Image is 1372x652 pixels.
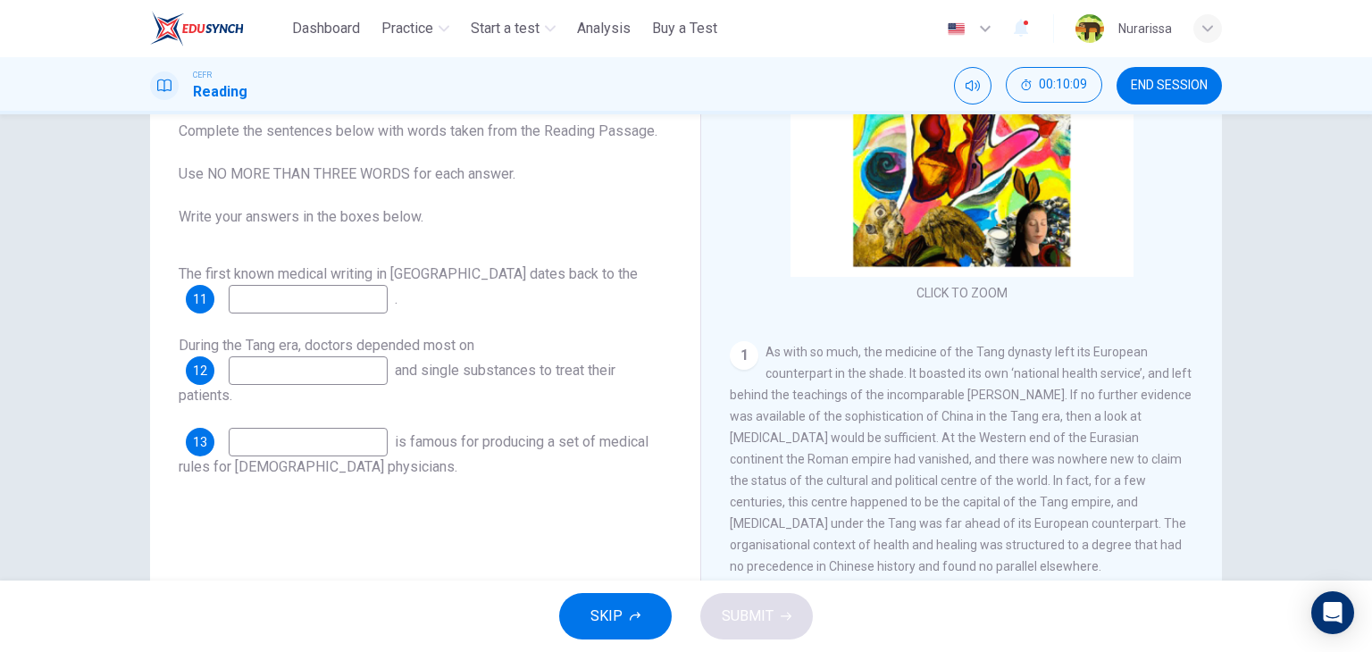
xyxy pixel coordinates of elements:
button: SKIP [559,593,672,639]
button: Analysis [570,13,638,45]
span: As with so much, the medicine of the Tang dynasty left its European counterpart in the shade. It ... [730,345,1192,573]
img: Profile picture [1075,14,1104,43]
span: 12 [193,364,207,377]
div: Open Intercom Messenger [1311,591,1354,634]
span: Buy a Test [652,18,717,39]
a: ELTC logo [150,11,285,46]
span: SKIP [590,604,623,629]
span: 11 [193,293,207,305]
div: 1 [730,341,758,370]
span: CEFR [193,69,212,81]
span: Practice [381,18,433,39]
span: Start a test [471,18,540,39]
span: Dashboard [292,18,360,39]
h1: Reading [193,81,247,103]
div: Hide [1006,67,1102,104]
button: Buy a Test [645,13,724,45]
button: 00:10:09 [1006,67,1102,103]
span: During the Tang era, doctors depended most on [179,337,474,354]
span: The first known medical writing in [GEOGRAPHIC_DATA] dates back to the [179,265,638,282]
span: 13 [193,436,207,448]
span: END SESSION [1131,79,1208,93]
span: Analysis [577,18,631,39]
div: Mute [954,67,991,104]
img: ELTC logo [150,11,244,46]
div: Nurarissa [1118,18,1172,39]
button: END SESSION [1117,67,1222,104]
img: en [945,22,967,36]
span: and single substances to treat their patients. [179,362,615,404]
span: 00:10:09 [1039,78,1087,92]
span: is famous for producing a set of medical rules for [DEMOGRAPHIC_DATA] physicians. [179,433,648,475]
button: Start a test [464,13,563,45]
button: Dashboard [285,13,367,45]
span: Complete the sentences below with words taken from the Reading Passage. Use NO MORE THAN THREE WO... [179,121,672,228]
span: . [395,290,397,307]
button: Practice [374,13,456,45]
